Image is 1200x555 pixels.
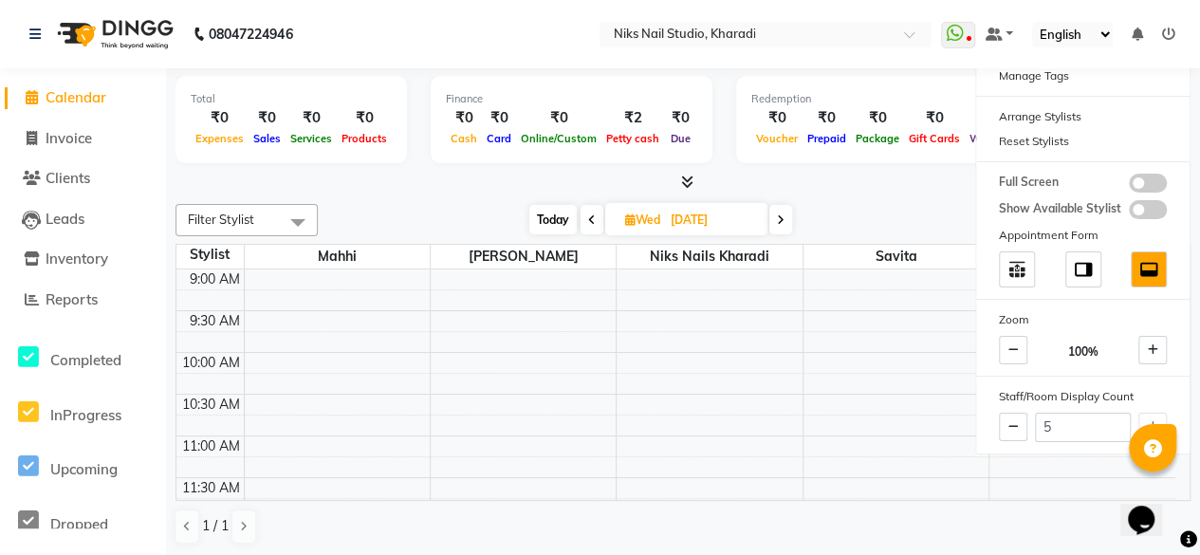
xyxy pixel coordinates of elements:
div: ₹0 [904,107,965,129]
span: 1 / 1 [202,516,229,536]
span: Gift Cards [904,132,965,145]
div: Manage Tags [976,64,1190,88]
div: ₹0 [516,107,601,129]
img: logo [48,8,178,61]
span: Today [529,205,577,234]
span: Invoice [46,129,92,147]
span: Reports [46,290,98,308]
span: Card [482,132,516,145]
span: Inventory [46,250,108,268]
span: Voucher [751,132,803,145]
div: Total [191,91,392,107]
iframe: chat widget [1120,479,1181,536]
div: 9:30 AM [186,311,244,331]
div: ₹2 [601,107,664,129]
div: ₹0 [286,107,337,129]
a: Leads [5,209,161,231]
span: Products [337,132,392,145]
div: Appointment Form [976,223,1190,248]
span: Wallet [965,132,1006,145]
div: Arrange Stylists [976,104,1190,129]
div: ₹0 [482,107,516,129]
span: Mahhi [245,245,430,268]
span: InProgress [50,406,121,424]
div: 10:00 AM [178,353,244,373]
span: Services [286,132,337,145]
div: ₹0 [191,107,249,129]
div: ₹0 [751,107,803,129]
div: Staff/Room Display Count [976,384,1190,409]
img: dock_bottom.svg [1138,259,1159,280]
span: Filter Stylist [188,212,254,227]
span: Completed [50,351,121,369]
span: [PERSON_NAME] [431,245,616,268]
div: Zoom [976,307,1190,332]
span: Petty cash [601,132,664,145]
a: Inventory [5,249,161,270]
span: Clients [46,169,90,187]
div: ₹0 [664,107,697,129]
span: Show Available Stylist [999,200,1121,219]
span: Online/Custom [516,132,601,145]
div: ₹0 [337,107,392,129]
img: dock_right.svg [1073,259,1094,280]
span: Savita [803,245,988,268]
img: table_move_above.svg [1006,259,1027,280]
div: ₹0 [249,107,286,129]
span: Sales [249,132,286,145]
div: 9:00 AM [186,269,244,289]
a: Invoice [5,128,161,150]
b: 08047224946 [209,8,292,61]
span: Cash [446,132,482,145]
div: Stylist [176,245,244,265]
div: Reset Stylists [976,129,1190,154]
span: Package [851,132,904,145]
div: 11:00 AM [178,436,244,456]
span: Upcoming [50,460,118,478]
div: 10:30 AM [178,395,244,415]
div: ₹0 [851,107,904,129]
div: ₹0 [446,107,482,129]
a: Calendar [5,87,161,109]
span: Expenses [191,132,249,145]
span: Prepaid [803,132,851,145]
span: Niks Nails Kharadi [617,245,802,268]
span: Wed [620,213,665,227]
span: Due [666,132,695,145]
div: 11:30 AM [178,478,244,498]
div: ₹0 [803,107,851,129]
div: ₹0 [965,107,1006,129]
span: Full Screen [999,174,1059,193]
span: Leads [46,210,84,228]
div: Redemption [751,91,1006,107]
a: Reports [5,289,161,311]
a: Clients [5,168,161,190]
input: 2025-09-03 [665,206,760,234]
span: Calendar [46,88,106,106]
span: 100% [1068,343,1098,361]
div: Finance [446,91,697,107]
